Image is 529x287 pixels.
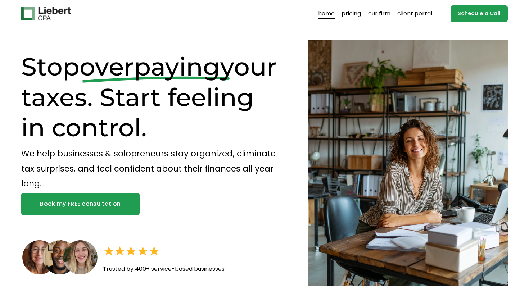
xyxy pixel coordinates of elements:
[21,193,140,215] a: Book my FREE consultation
[103,264,262,274] p: Trusted by 400+ service-based businesses
[21,51,283,143] h1: Stop your taxes. Start feeling in control.
[451,5,508,22] a: Schedule a Call
[397,8,432,19] a: client portal
[80,51,220,82] span: overpaying
[21,146,283,191] p: We help businesses & solopreneurs stay organized, eliminate tax surprises, and feel confident abo...
[342,8,361,19] a: pricing
[21,7,71,20] img: Liebert CPA
[318,8,335,19] a: home
[368,8,390,19] a: our firm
